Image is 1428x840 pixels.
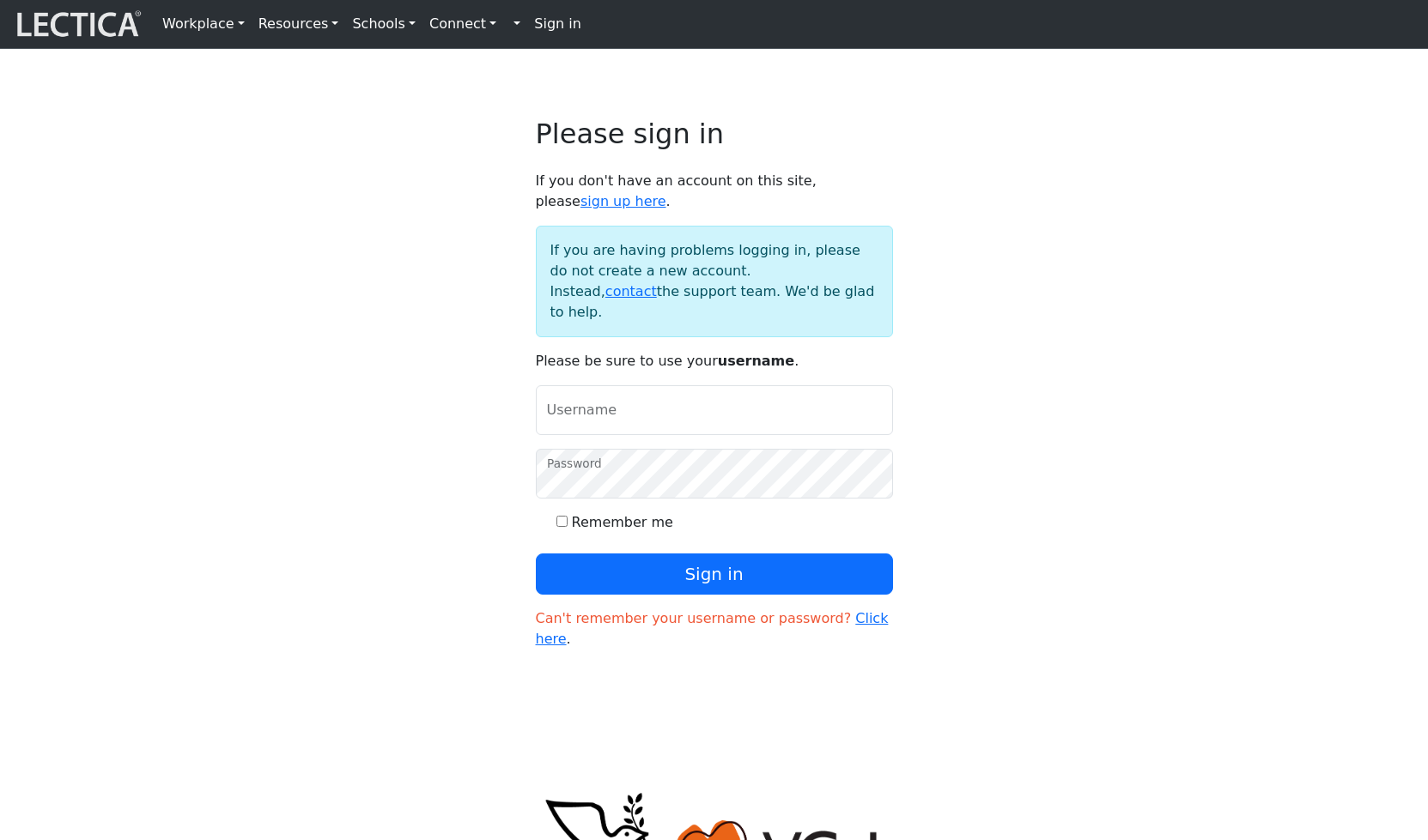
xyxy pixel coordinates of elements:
[422,7,503,41] a: Connect
[605,283,657,299] a: contact
[536,553,893,595] button: Sign in
[536,118,893,150] h2: Please sign in
[345,7,422,41] a: Schools
[536,226,893,337] div: If you are having problems logging in, please do not create a new account. Instead, the support t...
[252,7,346,41] a: Resources
[718,353,794,369] strong: username
[527,7,588,41] a: Sign in
[536,385,893,435] input: Username
[534,15,581,32] strong: Sign in
[13,8,142,40] img: lecticalive
[536,351,893,372] p: Please be sure to use your .
[580,193,666,209] a: sign up here
[572,512,673,533] label: Remember me
[536,171,893,212] p: If you don't have an account on this site, please .
[155,7,252,41] a: Workplace
[536,610,852,626] span: Can't remember your username or password?
[536,608,893,650] p: .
